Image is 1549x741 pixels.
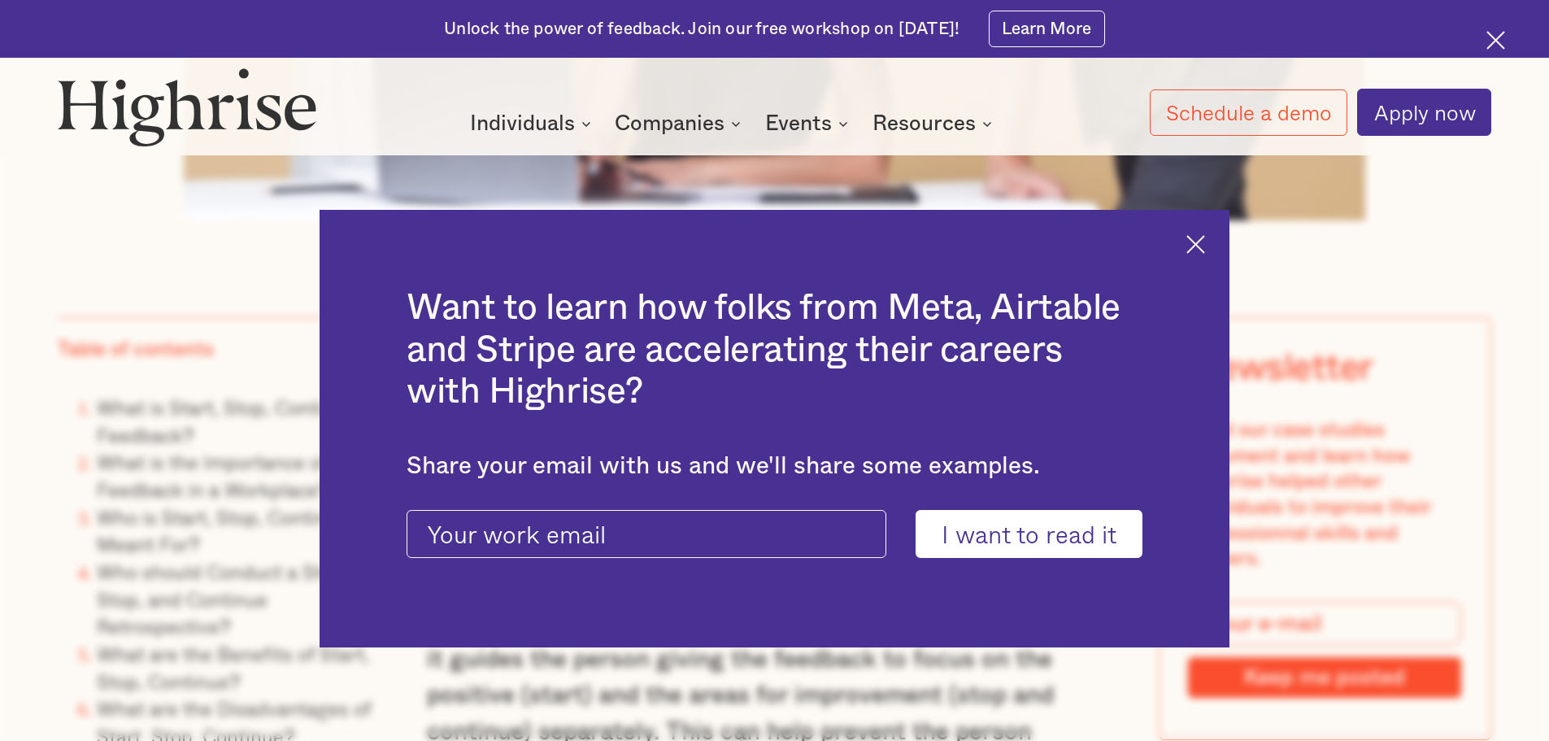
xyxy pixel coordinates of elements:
[872,114,997,133] div: Resources
[765,114,853,133] div: Events
[470,114,596,133] div: Individuals
[58,68,316,146] img: Highrise logo
[470,114,575,133] div: Individuals
[615,114,746,133] div: Companies
[1150,89,1348,136] a: Schedule a demo
[916,510,1142,559] input: I want to read it
[1357,89,1491,136] a: Apply now
[407,510,1142,559] form: current-ascender-blog-article-modal-form
[872,114,976,133] div: Resources
[1486,31,1505,50] img: Cross icon
[407,452,1142,481] div: Share your email with us and we'll share some examples.
[444,18,959,41] div: Unlock the power of feedback. Join our free workshop on [DATE]!
[989,11,1105,47] a: Learn More
[407,510,886,559] input: Your work email
[765,114,832,133] div: Events
[615,114,724,133] div: Companies
[1186,235,1205,254] img: Cross icon
[407,287,1142,413] h2: Want to learn how folks from Meta, Airtable and Stripe are accelerating their careers with Highrise?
